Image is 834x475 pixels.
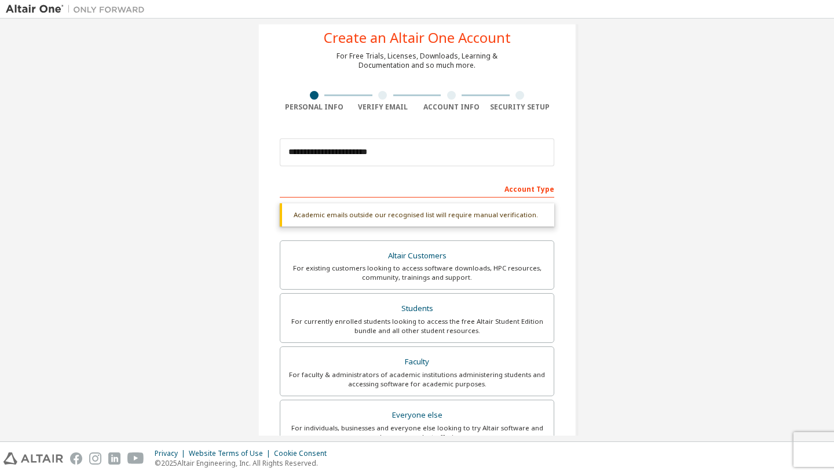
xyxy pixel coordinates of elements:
div: Academic emails outside our recognised list will require manual verification. [280,203,554,226]
div: For currently enrolled students looking to access the free Altair Student Edition bundle and all ... [287,317,547,335]
div: Personal Info [280,103,349,112]
img: Altair One [6,3,151,15]
div: Verify Email [349,103,418,112]
div: For faculty & administrators of academic institutions administering students and accessing softwa... [287,370,547,389]
div: Everyone else [287,407,547,423]
div: For existing customers looking to access software downloads, HPC resources, community, trainings ... [287,264,547,282]
p: © 2025 Altair Engineering, Inc. All Rights Reserved. [155,458,334,468]
img: facebook.svg [70,452,82,465]
div: Students [287,301,547,317]
div: Create an Altair One Account [324,31,511,45]
div: Security Setup [486,103,555,112]
div: Faculty [287,354,547,370]
div: Account Type [280,179,554,198]
img: youtube.svg [127,452,144,465]
img: linkedin.svg [108,452,120,465]
div: Website Terms of Use [189,449,274,458]
img: altair_logo.svg [3,452,63,465]
div: Privacy [155,449,189,458]
div: For Free Trials, Licenses, Downloads, Learning & Documentation and so much more. [336,52,498,70]
div: Cookie Consent [274,449,334,458]
div: Account Info [417,103,486,112]
img: instagram.svg [89,452,101,465]
div: Altair Customers [287,248,547,264]
div: For individuals, businesses and everyone else looking to try Altair software and explore our prod... [287,423,547,442]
